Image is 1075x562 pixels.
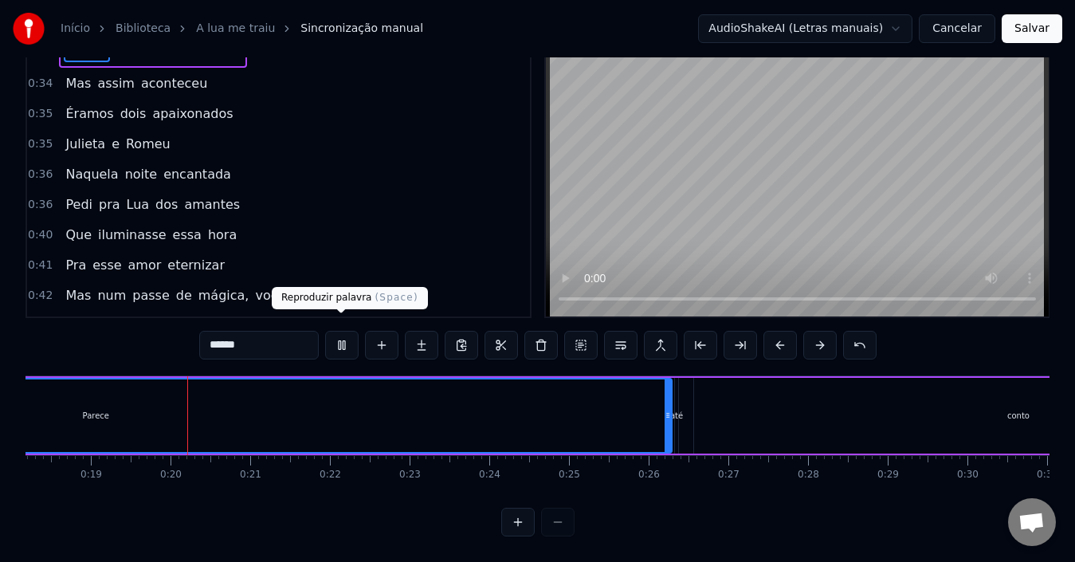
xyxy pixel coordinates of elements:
[28,257,53,273] span: 0:41
[96,74,136,92] span: assim
[1008,498,1056,546] a: Bate-papo aberto
[399,469,421,481] div: 0:23
[919,14,995,43] button: Cancelar
[116,21,171,37] a: Biblioteca
[638,469,660,481] div: 0:26
[64,286,92,305] span: Mas
[64,195,94,214] span: Pedi
[64,256,88,274] span: Pra
[61,21,423,37] nav: breadcrumb
[197,286,251,305] span: mágica,
[97,195,122,214] span: pra
[559,469,580,481] div: 0:25
[272,287,428,309] div: Reproduzir palavra
[320,469,341,481] div: 0:22
[160,469,182,481] div: 0:20
[124,165,159,183] span: noite
[670,410,683,422] div: até
[131,286,171,305] span: passe
[162,165,233,183] span: encantada
[154,195,179,214] span: dos
[206,226,238,244] span: hora
[28,197,53,213] span: 0:36
[13,13,45,45] img: youka
[798,469,819,481] div: 0:28
[124,135,172,153] span: Romeu
[28,288,53,304] span: 0:42
[171,226,203,244] span: essa
[151,104,234,123] span: apaixonados
[139,74,209,92] span: aconteceu
[127,256,163,274] span: amor
[957,469,979,481] div: 0:30
[28,167,53,183] span: 0:36
[182,195,241,214] span: amantes
[64,226,93,244] span: Que
[253,286,287,305] span: você
[28,76,53,92] span: 0:34
[300,21,423,37] span: Sincronização manual
[96,286,128,305] span: num
[28,106,53,122] span: 0:35
[96,226,168,244] span: iluminasse
[110,135,121,153] span: e
[1007,410,1030,422] div: conto
[28,136,53,152] span: 0:35
[290,286,375,305] span: desapareceu
[64,74,92,92] span: Mas
[91,256,123,274] span: esse
[196,21,275,37] a: A lua me traiu
[64,165,120,183] span: Naquela
[166,256,226,274] span: eternizar
[718,469,740,481] div: 0:27
[479,469,500,481] div: 0:24
[240,469,261,481] div: 0:21
[64,135,107,153] span: Julieta
[119,104,148,123] span: dois
[1002,14,1062,43] button: Salvar
[28,227,53,243] span: 0:40
[877,469,899,481] div: 0:29
[1037,469,1058,481] div: 0:31
[80,469,102,481] div: 0:19
[83,410,109,422] div: Parece
[375,292,418,303] span: ( Space )
[175,286,194,305] span: de
[125,195,151,214] span: Lua
[61,21,90,37] a: Início
[64,104,115,123] span: Éramos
